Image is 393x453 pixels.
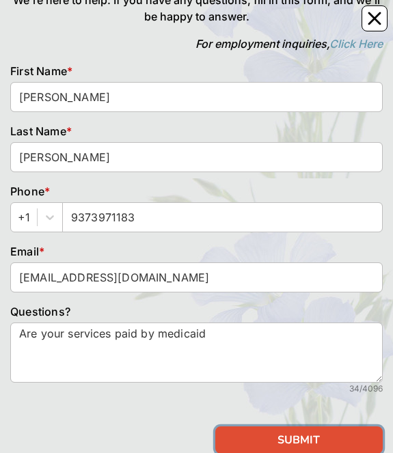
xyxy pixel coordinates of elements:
span: First Name [10,64,67,78]
span: Last Name [10,124,66,138]
span: Email [10,245,39,258]
span: Questions? [10,305,70,318]
p: For employment inquiries, [10,36,383,52]
span: Phone [10,184,44,198]
textarea: Are your services paid by medicaid [10,322,383,383]
a: Click Here [329,37,383,51]
button: Close [362,5,388,31]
